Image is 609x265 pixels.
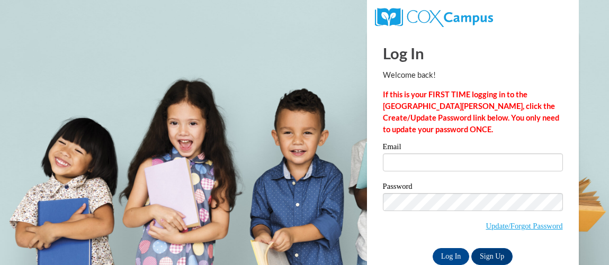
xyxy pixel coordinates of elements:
[383,90,559,134] strong: If this is your FIRST TIME logging in to the [GEOGRAPHIC_DATA][PERSON_NAME], click the Create/Upd...
[486,222,562,230] a: Update/Forgot Password
[383,182,563,193] label: Password
[375,12,493,21] a: COX Campus
[383,143,563,153] label: Email
[375,8,493,27] img: COX Campus
[383,69,563,81] p: Welcome back!
[433,248,470,265] input: Log In
[383,42,563,64] h1: Log In
[471,248,513,265] a: Sign Up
